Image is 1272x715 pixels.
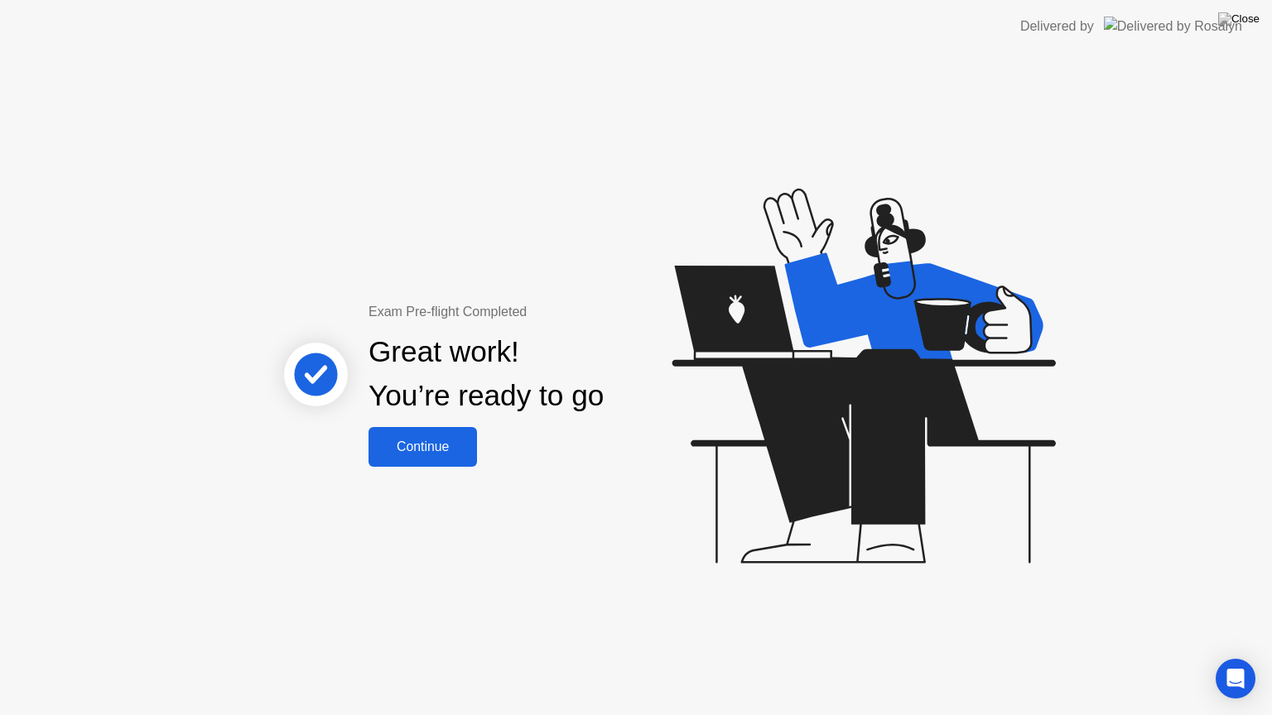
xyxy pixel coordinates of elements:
[1218,12,1260,26] img: Close
[1104,17,1242,36] img: Delivered by Rosalyn
[1216,659,1255,698] div: Open Intercom Messenger
[373,439,472,454] div: Continue
[369,427,477,467] button: Continue
[1020,17,1094,36] div: Delivered by
[369,330,604,418] div: Great work! You’re ready to go
[369,302,711,322] div: Exam Pre-flight Completed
